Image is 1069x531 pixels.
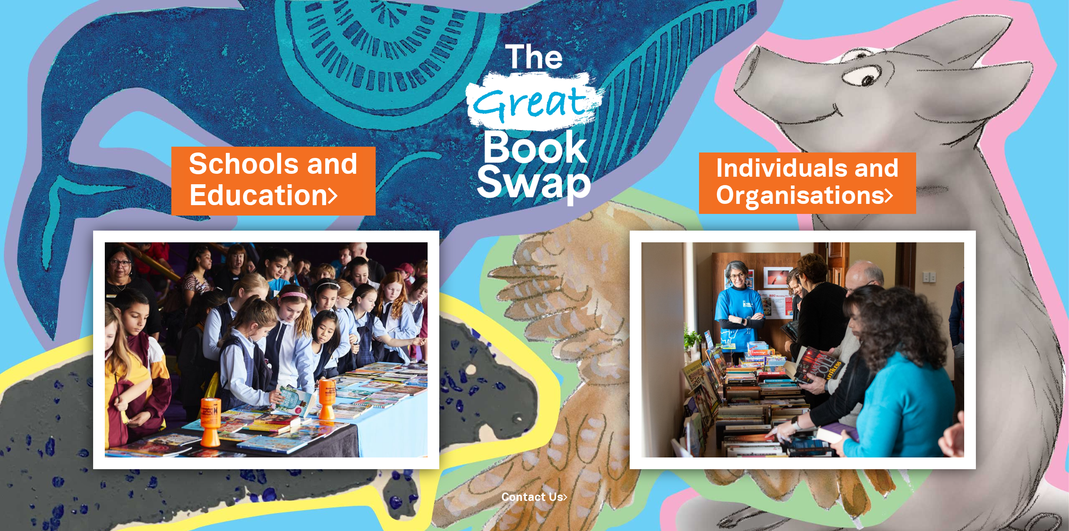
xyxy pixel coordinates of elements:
a: Individuals andOrganisations [716,152,899,214]
img: Individuals and Organisations [630,231,976,469]
img: Schools and Education [93,231,439,469]
a: Contact Us [502,493,567,503]
a: Schools andEducation [189,145,358,216]
img: Great Bookswap logo [452,10,618,230]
